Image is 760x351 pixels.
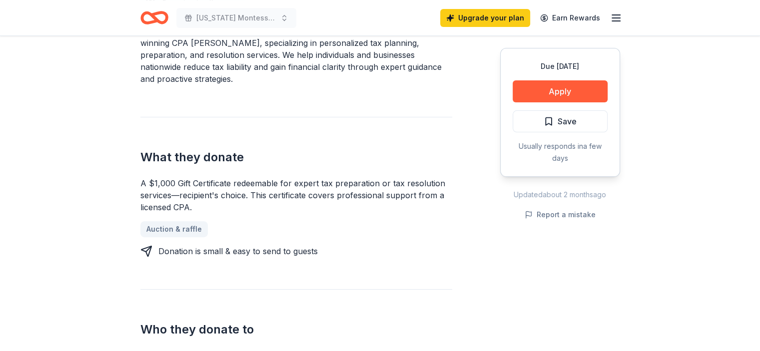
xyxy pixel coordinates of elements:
[440,9,530,27] a: Upgrade your plan
[513,80,608,102] button: Apply
[513,140,608,164] div: Usually responds in a few days
[513,60,608,72] div: Due [DATE]
[525,209,596,221] button: Report a mistake
[196,12,276,24] span: [US_STATE] Montessori Project-AR Campus [DATE]
[140,177,452,213] div: A $1,000 Gift Certificate redeemable for expert tax preparation or tax resolution services—recipi...
[176,8,296,28] button: [US_STATE] Montessori Project-AR Campus [DATE]
[534,9,606,27] a: Earn Rewards
[140,221,208,237] a: Auction & raffle
[140,149,452,165] h2: What they donate
[500,189,620,201] div: Updated about 2 months ago
[513,110,608,132] button: Save
[140,6,168,29] a: Home
[140,322,452,338] h2: Who they donate to
[158,245,318,257] div: Donation is small & easy to send to guests
[140,25,452,85] div: The Accounting Doctor is a premier tax and financial advisory firm led by award-winning CPA [PERS...
[558,115,577,128] span: Save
